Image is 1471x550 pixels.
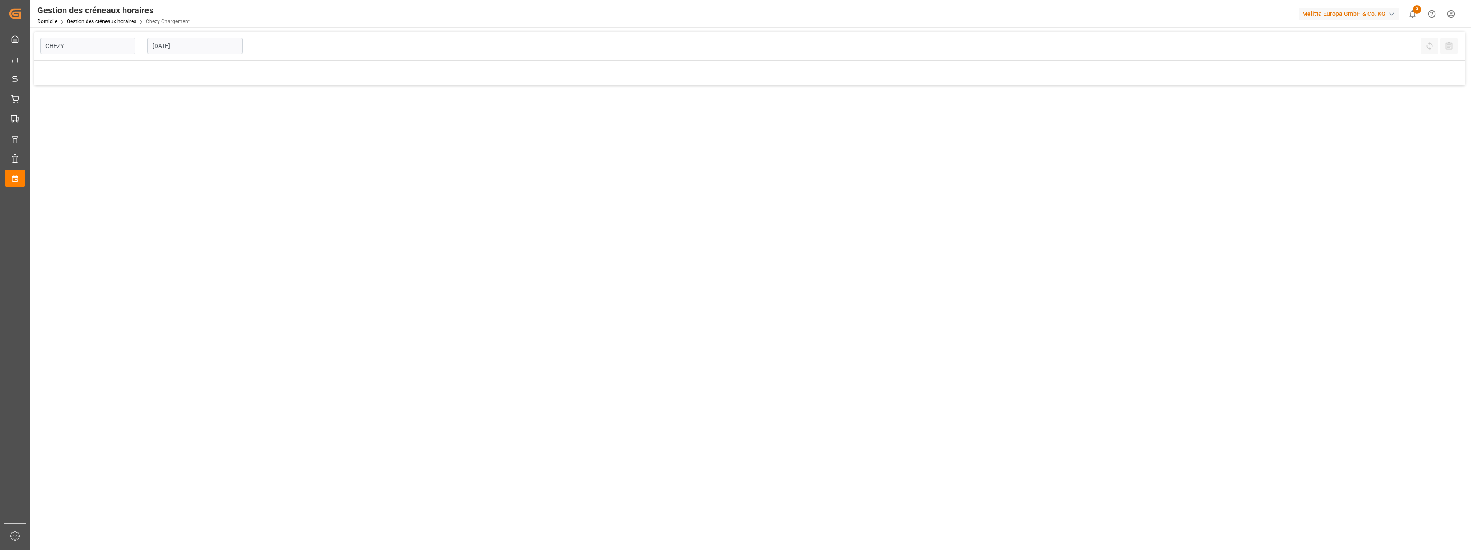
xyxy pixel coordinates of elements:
font: Melitta Europa GmbH & Co. KG [1302,9,1386,18]
a: Gestion des créneaux horaires [67,18,136,24]
input: Type à rechercher/sélectionner [40,38,135,54]
button: Afficher 3 nouvelles notifications [1403,4,1422,24]
input: JJ-MM-AAAA [147,38,243,54]
span: 3 [1413,5,1421,14]
a: Domicile [37,18,57,24]
div: Gestion des créneaux horaires [37,4,190,17]
button: Centre d’aide [1422,4,1441,24]
button: Melitta Europa GmbH & Co. KG [1299,6,1403,22]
